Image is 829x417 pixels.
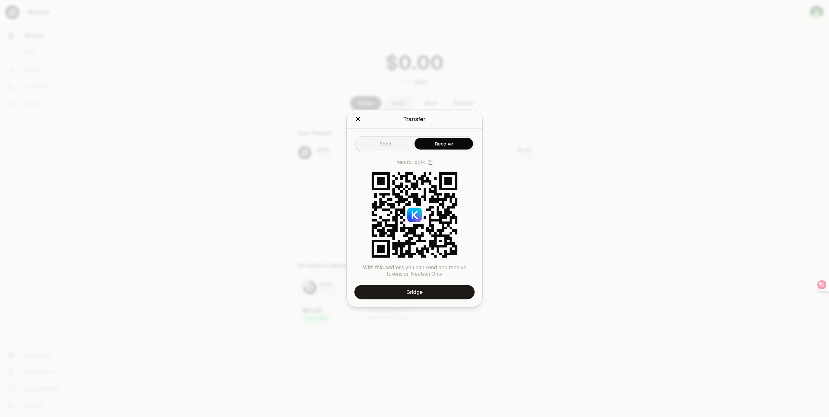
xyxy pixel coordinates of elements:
[396,159,433,166] button: neutro...dzlx
[354,264,475,277] p: With this address you can send and receive tokens on Neutron Only
[356,138,414,150] button: Send
[414,138,473,150] button: Receive
[396,159,425,166] span: neutro...dzlx
[354,115,362,124] button: Close
[403,115,426,124] div: Transfer
[354,285,475,299] a: Bridge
